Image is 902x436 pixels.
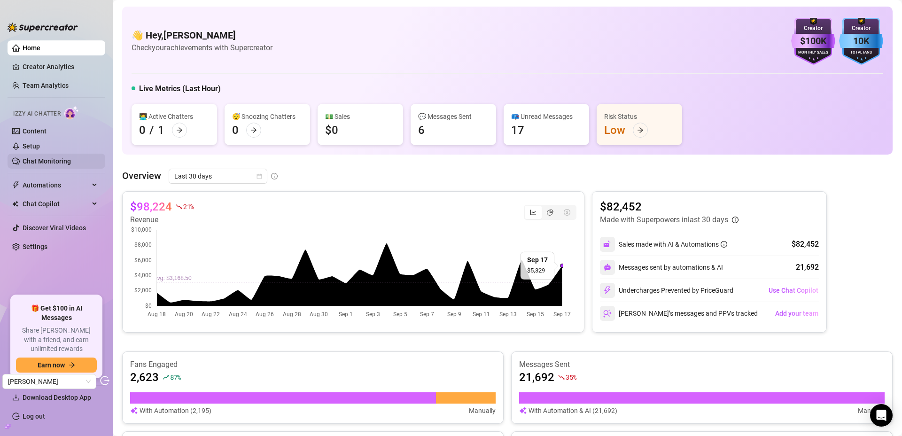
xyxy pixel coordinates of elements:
img: logo-BBDzfeDw.svg [8,23,78,32]
span: 🎁 Get $100 in AI Messages [16,304,97,322]
span: Chat Copilot [23,196,89,211]
img: blue-badge-DgoSNQY1.svg [839,18,883,65]
span: download [12,394,20,401]
div: Creator [839,24,883,33]
span: 21 % [183,202,194,211]
span: 35 % [566,373,576,381]
article: Made with Superpowers in last 30 days [600,214,728,226]
a: Chat Monitoring [23,157,71,165]
div: 0 [139,123,146,138]
span: calendar [257,173,262,179]
article: Check your achievements with Supercreator [132,42,272,54]
div: 6 [418,123,425,138]
div: 💬 Messages Sent [418,111,489,122]
div: 💵 Sales [325,111,396,122]
span: arrow-right [250,127,257,133]
span: rise [163,374,169,381]
article: Manually [469,405,496,416]
article: With Automation (2,195) [140,405,211,416]
img: Chat Copilot [12,201,18,207]
article: Fans Engaged [130,359,496,370]
a: Settings [23,243,47,250]
article: $98,224 [130,199,172,214]
div: Creator [791,24,835,33]
div: 1 [158,123,164,138]
article: With Automation & AI (21,692) [529,405,617,416]
button: Earn nowarrow-right [16,358,97,373]
div: Undercharges Prevented by PriceGuard [600,283,733,298]
div: Messages sent by automations & AI [600,260,723,275]
span: arrow-right [176,127,183,133]
div: 10K [839,34,883,48]
a: Content [23,127,47,135]
article: Revenue [130,214,194,226]
span: Earn now [38,361,65,369]
div: [PERSON_NAME]’s messages and PPVs tracked [600,306,758,321]
div: Sales made with AI & Automations [619,239,727,249]
div: 👩‍💻 Active Chatters [139,111,210,122]
a: Home [23,44,40,52]
article: Manually [858,405,885,416]
article: 21,692 [519,370,554,385]
article: Overview [122,169,161,183]
h4: 👋 Hey, [PERSON_NAME] [132,29,272,42]
span: Last 30 days [174,169,262,183]
span: line-chart [530,209,537,216]
span: fall [558,374,565,381]
button: Add your team [775,306,819,321]
h5: Live Metrics (Last Hour) [139,83,221,94]
div: Monthly Sales [791,50,835,56]
article: $82,452 [600,199,739,214]
div: 21,692 [796,262,819,273]
article: 2,623 [130,370,159,385]
span: Download Desktop App [23,394,91,401]
span: Izzy AI Chatter [13,109,61,118]
div: Open Intercom Messenger [870,404,893,427]
span: Add your team [775,310,818,317]
span: 87 % [170,373,181,381]
span: Ryan Bonam [8,374,91,389]
span: dollar-circle [564,209,570,216]
img: svg%3e [603,309,612,318]
span: info-circle [271,173,278,179]
div: Risk Status [604,111,675,122]
span: Automations [23,178,89,193]
a: Log out [23,413,45,420]
img: purple-badge-B9DA21FR.svg [791,18,835,65]
div: $82,452 [792,239,819,250]
button: Use Chat Copilot [768,283,819,298]
div: 📪 Unread Messages [511,111,582,122]
img: svg%3e [603,286,612,295]
span: Share [PERSON_NAME] with a friend, and earn unlimited rewards [16,326,97,354]
img: svg%3e [130,405,138,416]
div: 17 [511,123,524,138]
img: svg%3e [604,264,611,271]
img: svg%3e [519,405,527,416]
div: $0 [325,123,338,138]
img: AI Chatter [64,106,79,119]
span: thunderbolt [12,181,20,189]
div: 0 [232,123,239,138]
span: pie-chart [547,209,553,216]
a: Creator Analytics [23,59,98,74]
span: arrow-right [637,127,644,133]
span: logout [100,376,109,385]
span: info-circle [721,241,727,248]
a: Discover Viral Videos [23,224,86,232]
img: svg%3e [603,240,612,249]
div: Total Fans [839,50,883,56]
span: build [5,423,11,429]
span: Use Chat Copilot [769,287,818,294]
article: Messages Sent [519,359,885,370]
div: $100K [791,34,835,48]
span: arrow-right [69,362,75,368]
span: info-circle [732,217,739,223]
span: fall [176,203,182,210]
div: 😴 Snoozing Chatters [232,111,303,122]
a: Setup [23,142,40,150]
div: segmented control [524,205,576,220]
a: Team Analytics [23,82,69,89]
